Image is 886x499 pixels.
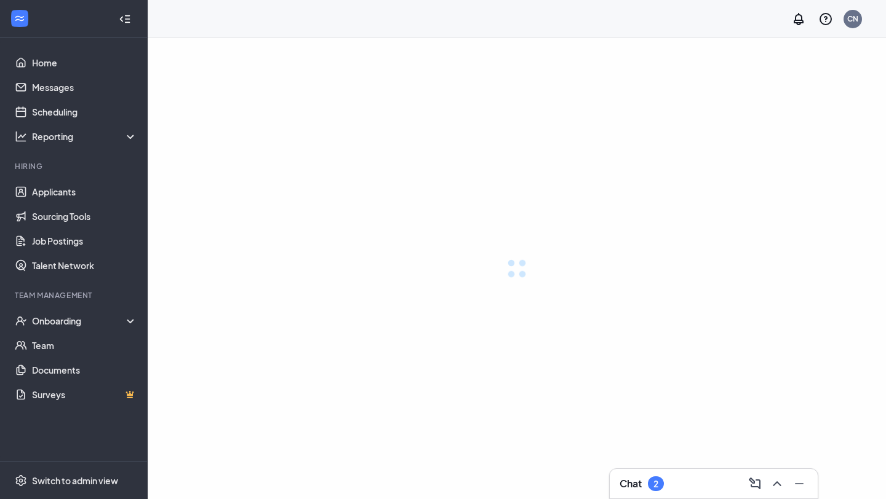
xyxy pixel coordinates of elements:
div: Reporting [32,130,138,143]
div: Switch to admin view [32,474,118,487]
a: Scheduling [32,100,137,124]
a: Documents [32,358,137,382]
div: Onboarding [32,315,138,327]
h3: Chat [620,477,642,490]
a: Team [32,333,137,358]
svg: ComposeMessage [748,476,762,491]
svg: Collapse [119,13,131,25]
a: Applicants [32,179,137,204]
div: 2 [653,479,658,489]
svg: Analysis [15,130,27,143]
svg: Notifications [791,12,806,26]
svg: Settings [15,474,27,487]
div: CN [847,14,858,24]
svg: Minimize [792,476,807,491]
a: Home [32,50,137,75]
svg: ChevronUp [770,476,784,491]
div: Hiring [15,161,135,171]
a: Talent Network [32,253,137,278]
button: ComposeMessage [744,474,764,493]
button: Minimize [788,474,808,493]
div: Team Management [15,290,135,301]
a: Sourcing Tools [32,204,137,229]
a: Job Postings [32,229,137,253]
svg: WorkstreamLogo [14,12,26,25]
svg: UserCheck [15,315,27,327]
a: Messages [32,75,137,100]
svg: QuestionInfo [818,12,833,26]
button: ChevronUp [766,474,786,493]
a: SurveysCrown [32,382,137,407]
